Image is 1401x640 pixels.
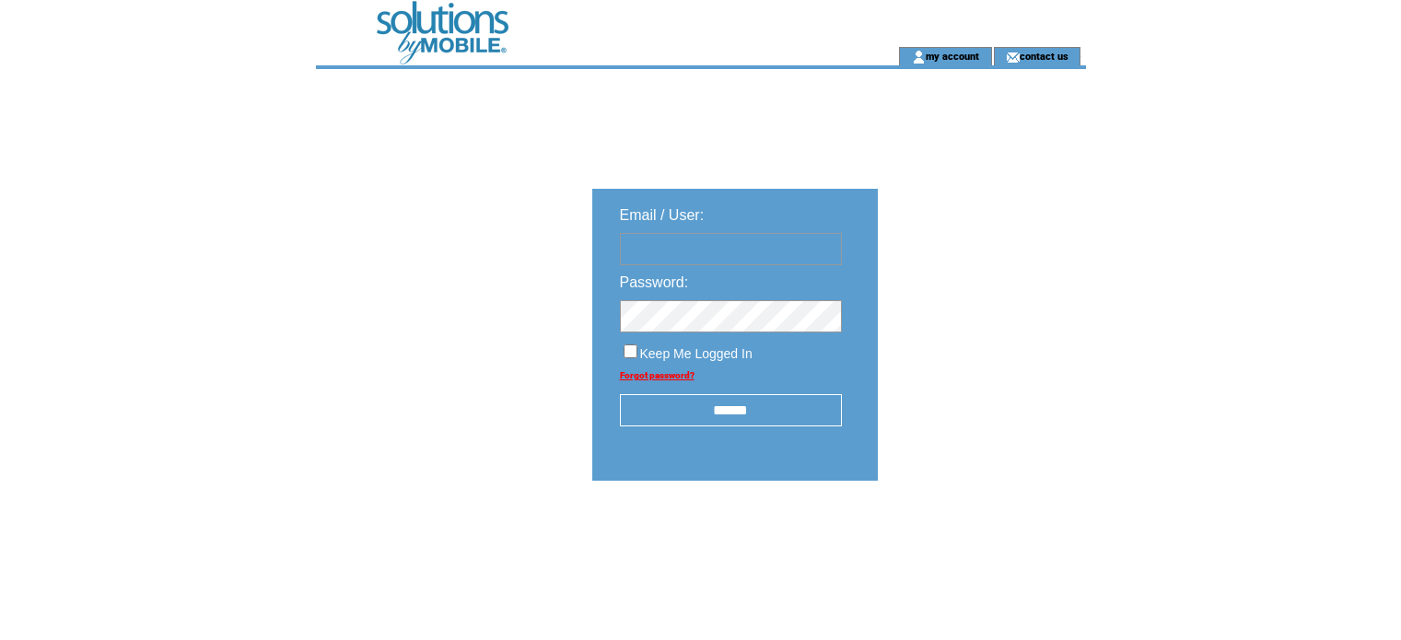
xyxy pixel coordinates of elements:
span: Keep Me Logged In [640,346,753,361]
a: my account [926,50,979,62]
img: contact_us_icon.gif;jsessionid=BEE605BBA6244D8C7982259969114677 [1006,50,1020,64]
a: contact us [1020,50,1068,62]
a: Forgot password? [620,370,695,380]
span: Email / User: [620,207,705,223]
img: transparent.png;jsessionid=BEE605BBA6244D8C7982259969114677 [931,527,1023,550]
span: Password: [620,274,689,290]
img: account_icon.gif;jsessionid=BEE605BBA6244D8C7982259969114677 [912,50,926,64]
